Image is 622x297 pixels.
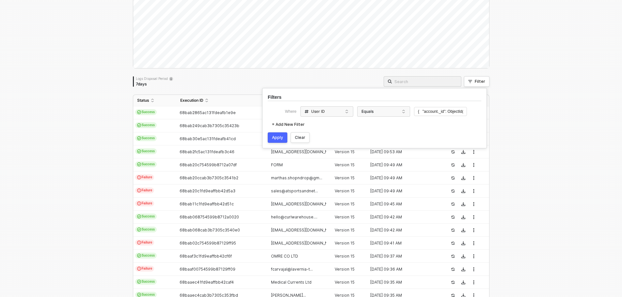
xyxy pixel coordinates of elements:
[180,241,236,245] span: 68bab02c754599b87129ff95
[180,162,237,167] span: 68bab20c754599b8712a07df
[291,132,310,143] button: Clear
[461,215,465,219] span: icon-download
[335,175,355,180] span: Version 15
[335,228,355,232] span: Version 15
[135,174,154,180] span: Failure
[335,267,355,272] span: Version 15
[137,215,141,218] span: icon-cards
[271,175,322,180] span: marthas.shopndrop@gm...
[137,201,141,205] span: icon-exclamation
[305,109,325,114] div: User ID
[367,149,438,155] div: [DATE] 09:53 AM
[180,201,234,206] span: 68bab11c1fd9eaffbb42d51c
[135,135,157,141] span: Success
[135,109,157,115] span: Success
[180,254,232,259] span: 68baaf3c1fd9eaffbb42cf6f
[367,162,438,168] div: [DATE] 09:49 AM
[135,214,157,219] span: Success
[451,254,455,258] span: icon-success-page
[464,76,489,87] button: Filter
[180,215,239,219] span: 68bab068754599b8712a0020
[137,110,141,114] span: icon-cards
[367,254,438,259] div: [DATE] 09:37 AM
[180,175,238,180] span: 68bab20ccab3b7305c3541b2
[135,187,154,193] span: Failure
[135,266,154,272] span: Failure
[461,241,465,245] span: icon-download
[367,201,438,207] div: [DATE] 09:45 AM
[268,119,309,130] button: + Add New Filter
[475,79,485,84] div: Filter
[135,148,157,154] span: Success
[271,162,283,167] span: FORM
[367,215,438,220] div: [DATE] 09:42 AM
[271,267,313,272] span: fcarvajal@lavernia-t...
[461,202,465,206] span: icon-download
[271,149,341,154] span: [EMAIL_ADDRESS][DOMAIN_NAME]...
[335,188,355,193] span: Version 15
[136,76,173,81] div: Logs Disposal Period
[335,241,355,245] span: Version 15
[271,241,338,245] span: [EMAIL_ADDRESS][DOMAIN_NAME]
[451,228,455,232] span: icon-success-page
[367,228,438,233] div: [DATE] 09:42 AM
[137,228,141,231] span: icon-cards
[451,267,455,271] span: icon-success-page
[451,150,455,154] span: icon-success-page
[180,123,239,128] span: 68bab249cab3b7305c35423b
[461,150,465,154] span: icon-download
[360,106,404,117] div: Equals
[137,123,141,127] span: icon-cards
[285,109,296,115] span: Where
[451,202,455,206] span: icon-success-page
[271,188,318,193] span: sales@atsportsandnet...
[180,188,235,193] span: 68bab20c1fd9eaffbb42d5a3
[271,254,298,259] span: OMRE CO LTD
[367,188,438,194] div: [DATE] 09:49 AM
[137,136,141,140] span: icon-cards
[137,293,141,297] span: icon-cards
[335,149,355,154] span: Version 15
[451,215,455,219] span: icon-success-page
[451,241,455,245] span: icon-success-page
[272,135,283,140] div: Apply
[461,254,465,258] span: icon-download
[180,110,236,115] span: 68bab2865ac131fdeafb1e9e
[335,215,355,219] span: Version 15
[295,135,305,140] div: Clear
[461,280,465,284] span: icon-download
[271,228,338,232] span: [EMAIL_ADDRESS][DOMAIN_NAME]
[271,215,317,219] span: hello@curlwarehouse....
[461,228,465,232] span: icon-download
[135,279,157,285] span: Success
[461,163,465,167] span: icon-download
[176,95,268,106] th: Execution ID
[180,136,236,141] span: 68bab30e5ac131fdeafb41cd
[135,200,154,206] span: Failure
[137,267,141,271] span: icon-exclamation
[180,280,234,285] span: 68baaec41fd9eaffbb42caf4
[135,240,154,245] span: Failure
[180,149,234,154] span: 68bab2fc5ac131fdeafb3c46
[135,161,157,167] span: Success
[137,280,141,284] span: icon-cards
[394,78,457,85] input: Search
[335,254,355,259] span: Version 15
[272,122,305,127] div: + Add New Filter
[461,189,465,193] span: icon-download
[451,176,455,180] span: icon-success-page
[451,189,455,193] span: icon-success-page
[367,280,438,285] div: [DATE] 09:35 AM
[137,98,149,103] span: Status
[335,201,355,206] span: Version 15
[135,253,157,259] span: Success
[180,267,235,272] span: 68baaf00754599b87129ff09
[451,280,455,284] span: icon-success-page
[137,149,141,153] span: icon-cards
[137,162,141,166] span: icon-cards
[137,175,141,179] span: icon-exclamation
[180,228,240,232] span: 68bab068cab3b7305c3540e0
[451,163,455,167] span: icon-success-page
[367,241,438,246] div: [DATE] 09:41 AM
[136,82,173,87] div: 7 days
